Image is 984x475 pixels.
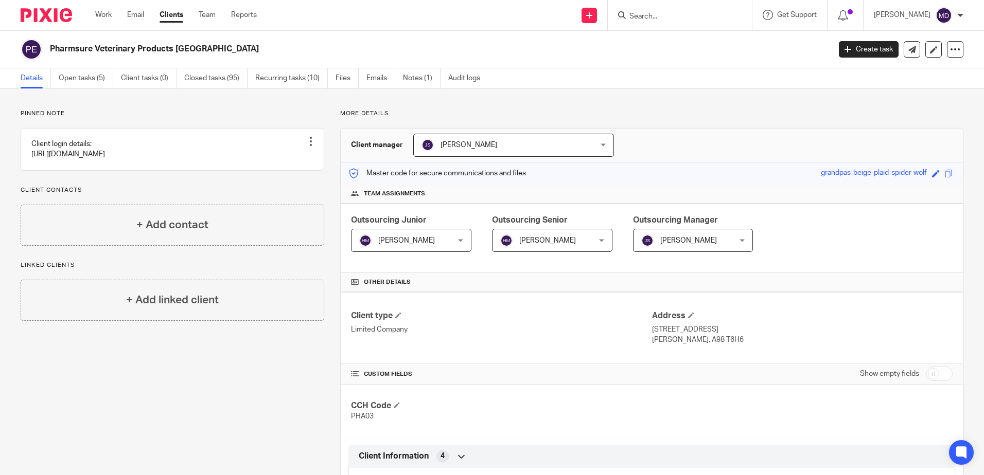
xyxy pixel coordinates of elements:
[633,216,718,224] span: Outsourcing Manager
[199,10,216,20] a: Team
[21,186,324,194] p: Client contacts
[364,190,425,198] span: Team assignments
[231,10,257,20] a: Reports
[366,68,395,88] a: Emails
[21,109,324,118] p: Pinned note
[641,234,654,247] img: svg%3E
[359,234,372,247] img: svg%3E
[255,68,328,88] a: Recurring tasks (10)
[351,413,374,420] span: PHA03
[652,324,953,335] p: [STREET_ADDRESS]
[839,41,899,58] a: Create task
[126,292,219,308] h4: + Add linked client
[21,39,42,60] img: svg%3E
[348,168,526,178] p: Master code for secure communications and files
[50,44,669,54] h2: Pharmsure Veterinary Products [GEOGRAPHIC_DATA]
[441,451,445,461] span: 4
[777,11,817,19] span: Get Support
[492,216,568,224] span: Outsourcing Senior
[340,109,963,118] p: More details
[628,12,721,22] input: Search
[421,139,434,151] img: svg%3E
[336,68,359,88] a: Files
[160,10,183,20] a: Clients
[652,310,953,321] h4: Address
[59,68,113,88] a: Open tasks (5)
[660,237,717,244] span: [PERSON_NAME]
[127,10,144,20] a: Email
[21,261,324,269] p: Linked clients
[378,237,435,244] span: [PERSON_NAME]
[21,8,72,22] img: Pixie
[121,68,177,88] a: Client tasks (0)
[351,310,652,321] h4: Client type
[500,234,513,247] img: svg%3E
[519,237,576,244] span: [PERSON_NAME]
[448,68,488,88] a: Audit logs
[351,370,652,378] h4: CUSTOM FIELDS
[21,68,51,88] a: Details
[359,451,429,462] span: Client Information
[95,10,112,20] a: Work
[441,141,497,149] span: [PERSON_NAME]
[184,68,248,88] a: Closed tasks (95)
[936,7,952,24] img: svg%3E
[351,400,652,411] h4: CCH Code
[351,216,427,224] span: Outsourcing Junior
[364,278,411,286] span: Other details
[874,10,930,20] p: [PERSON_NAME]
[821,168,927,179] div: grandpas-beige-plaid-spider-wolf
[351,140,403,150] h3: Client manager
[351,324,652,335] p: Limited Company
[860,369,919,379] label: Show empty fields
[403,68,441,88] a: Notes (1)
[136,217,208,233] h4: + Add contact
[652,335,953,345] p: [PERSON_NAME], A98 T6H6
